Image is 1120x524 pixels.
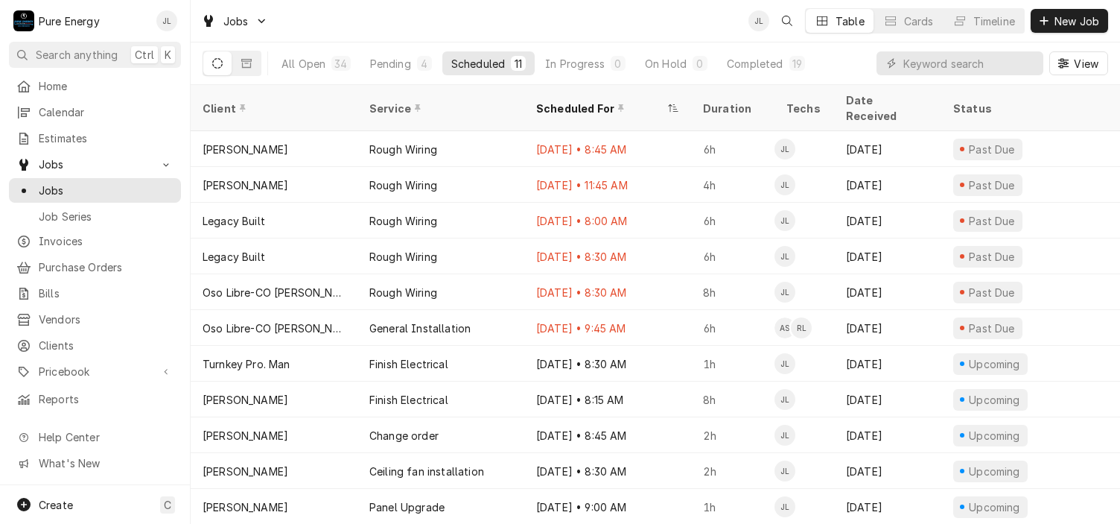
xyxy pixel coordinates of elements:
div: 1h [691,346,774,382]
div: Timeline [973,13,1015,29]
a: Job Series [9,204,181,229]
span: Jobs [223,13,249,29]
div: Past Due [967,321,1017,336]
span: Search anything [36,47,118,63]
div: Past Due [967,285,1017,300]
div: [DATE] • 11:45 AM [524,167,691,203]
div: 6h [691,310,774,346]
div: James Linnenkamp's Avatar [774,353,795,374]
a: Reports [9,387,181,411]
div: [DATE] [834,382,941,417]
a: Jobs [9,178,181,203]
div: JL [774,246,795,267]
div: [DATE] [834,453,941,489]
div: James Linnenkamp's Avatar [774,461,795,482]
div: James Linnenkamp's Avatar [774,174,795,195]
div: Legacy Built [203,249,265,265]
span: Home [39,78,174,94]
div: 2h [691,453,774,489]
a: Go to Jobs [195,9,274,34]
div: Cards [904,13,934,29]
span: Jobs [39,157,151,172]
a: Home [9,74,181,98]
div: Upcoming [967,464,1022,479]
div: Rough Wiring [369,285,437,300]
span: K [165,47,171,63]
span: Vendors [39,312,174,327]
div: Turnkey Pro. Man [203,356,290,372]
div: Past Due [967,142,1017,157]
button: Open search [775,9,799,33]
div: 34 [334,56,347,72]
div: [PERSON_NAME] [203,177,288,193]
div: [PERSON_NAME] [203,499,288,515]
button: New Job [1031,9,1108,33]
div: JL [774,425,795,446]
div: [DATE] [834,346,941,382]
a: Clients [9,333,181,358]
div: Duration [703,101,760,116]
div: [DATE] • 8:30 AM [524,453,691,489]
div: [DATE] [834,239,941,274]
div: Albert Hernandez Soto's Avatar [774,318,795,338]
div: James Linnenkamp's Avatar [774,246,795,267]
button: Search anythingCtrlK [9,42,181,68]
div: Upcoming [967,428,1022,443]
div: Date Received [846,92,926,124]
input: Keyword search [903,51,1036,75]
a: Purchase Orders [9,255,181,280]
div: [DATE] • 8:45 AM [524,417,691,453]
div: 6h [691,239,774,274]
div: [DATE] [834,417,941,453]
div: RL [791,318,812,338]
div: Status [953,101,1105,116]
div: Pending [370,56,411,72]
div: JL [156,10,177,31]
a: Go to Help Center [9,425,181,449]
div: 11 [514,56,523,72]
div: [DATE] • 8:45 AM [524,131,691,167]
div: 0 [614,56,623,72]
div: Past Due [967,177,1017,193]
div: Rough Wiring [369,249,437,265]
div: On Hold [645,56,687,72]
div: Finish Electrical [369,392,448,408]
div: [PERSON_NAME] [203,428,288,443]
div: 8h [691,382,774,417]
div: [PERSON_NAME] [203,142,288,157]
span: Purchase Orders [39,259,174,275]
span: Reports [39,391,174,407]
span: What's New [39,455,172,471]
span: Invoices [39,233,174,249]
div: JL [774,174,795,195]
div: 19 [792,56,802,72]
div: P [13,10,34,31]
div: James Linnenkamp's Avatar [774,496,795,517]
div: Service [369,101,509,116]
a: Estimates [9,126,181,151]
span: Help Center [39,429,172,445]
div: [DATE] • 8:30 AM [524,239,691,274]
div: Past Due [967,249,1017,265]
div: Completed [727,56,783,72]
span: Jobs [39,183,174,198]
div: Rough Wiring [369,177,437,193]
span: Bills [39,285,174,301]
div: [PERSON_NAME] [203,464,288,479]
div: [DATE] [834,203,941,239]
a: Go to What's New [9,451,181,476]
span: C [164,497,171,513]
span: Job Series [39,209,174,224]
div: James Linnenkamp's Avatar [774,139,795,160]
div: JL [748,10,769,31]
div: [DATE] • 8:30 AM [524,274,691,310]
div: James Linnenkamp's Avatar [156,10,177,31]
span: View [1071,56,1101,72]
div: All Open [281,56,325,72]
div: [DATE] • 8:00 AM [524,203,691,239]
a: Go to Pricebook [9,359,181,384]
div: JL [774,210,795,231]
span: Calendar [39,104,174,120]
div: [DATE] • 9:45 AM [524,310,691,346]
span: Ctrl [135,47,154,63]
